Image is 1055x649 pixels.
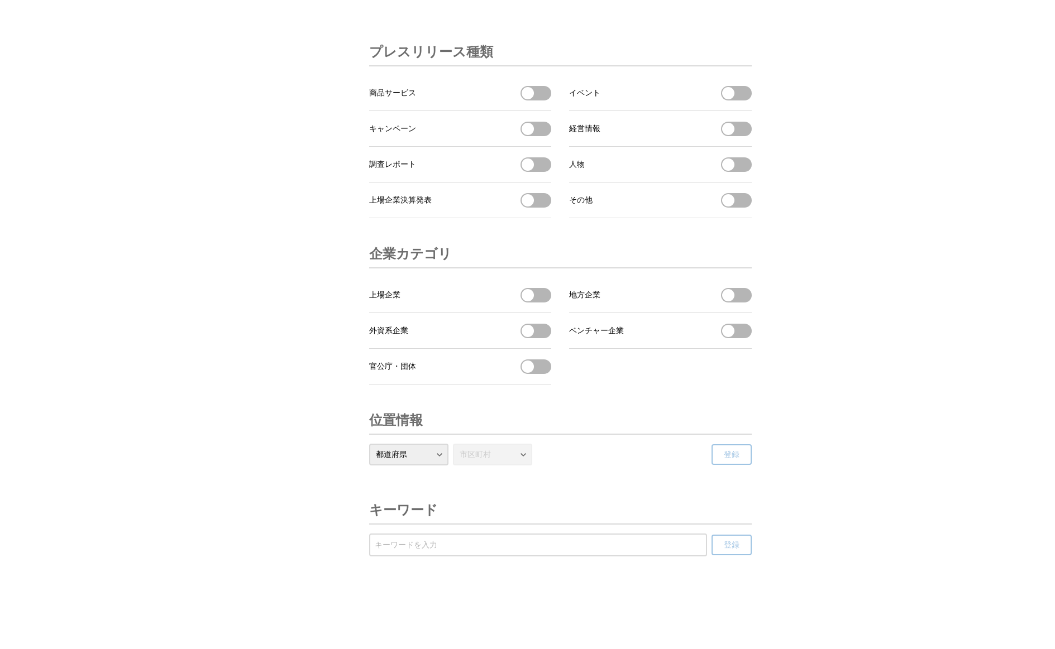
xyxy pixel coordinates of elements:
span: 調査レポート [369,160,416,170]
h3: 位置情報 [369,407,423,434]
h3: キーワード [369,497,438,523]
span: ベンチャー企業 [569,326,624,336]
span: 登録 [724,450,739,460]
span: 官公庁・団体 [369,362,416,372]
h3: プレスリリース種類 [369,39,493,65]
button: 登録 [712,444,752,465]
select: 市区町村 [453,444,532,465]
span: 登録 [724,540,739,550]
span: 商品サービス [369,88,416,98]
span: 経営情報 [569,124,600,134]
span: 外資系企業 [369,326,408,336]
h3: 企業カテゴリ [369,241,452,267]
span: 上場企業決算発表 [369,195,432,205]
span: 地方企業 [569,290,600,300]
span: キャンペーン [369,124,416,134]
span: 人物 [569,160,585,170]
span: その他 [569,195,593,205]
select: 都道府県 [369,444,448,465]
input: 受信するキーワードを登録する [375,539,701,551]
span: 上場企業 [369,290,400,300]
button: 登録 [712,535,752,555]
span: イベント [569,88,600,98]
